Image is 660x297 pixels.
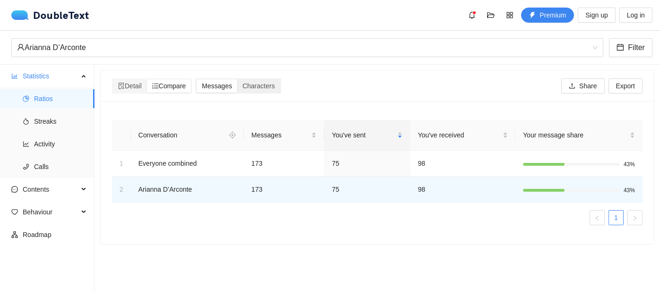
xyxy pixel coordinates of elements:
span: Share [579,81,597,91]
span: Messages [251,130,309,140]
span: Roadmap [23,225,87,244]
a: logoDoubleText [11,10,89,20]
td: 98 [410,151,515,177]
span: Streaks [34,112,87,131]
span: fire [23,118,29,125]
div: 2 [120,184,123,195]
span: Behaviour [23,203,78,221]
td: Arianna D’Arconte [131,177,244,203]
span: Log in [627,10,645,20]
li: Next Page [627,210,643,225]
span: left [594,215,600,221]
a: 1 [609,211,623,225]
span: calendar [617,43,624,52]
span: Calls [34,157,87,176]
button: folder-open [483,8,498,23]
span: aim [225,131,240,139]
img: logo [11,10,33,20]
span: Messages [202,82,232,90]
button: aim [225,127,240,143]
td: 173 [244,151,324,177]
span: bar-chart [11,73,18,79]
span: You've received [418,130,501,140]
span: bell [465,11,479,19]
li: Previous Page [590,210,605,225]
td: 75 [324,151,410,177]
button: left [590,210,605,225]
span: ordered-list [152,83,159,89]
span: user [17,43,25,51]
span: Export [616,81,635,91]
span: Compare [152,82,186,90]
span: file-search [118,83,125,89]
span: Characters [242,82,274,90]
button: thunderboltPremium [521,8,574,23]
span: Arianna D’Arconte [17,39,598,57]
button: Export [609,78,643,93]
span: Statistics [23,67,78,85]
span: folder-open [484,11,498,19]
span: Your message share [523,130,628,140]
span: 43% [624,161,635,167]
div: DoubleText [11,10,89,20]
span: thunderbolt [529,12,536,19]
button: appstore [502,8,517,23]
span: Contents [23,180,78,199]
td: 173 [244,177,324,203]
th: Your message share [515,120,643,151]
td: Everyone combined [131,151,244,177]
span: upload [569,83,575,90]
button: uploadShare [561,78,604,93]
button: Log in [619,8,652,23]
span: phone [23,163,29,170]
button: bell [464,8,480,23]
div: 1 [120,158,123,169]
span: Premium [540,10,566,20]
span: right [632,215,638,221]
th: Messages [244,120,324,151]
button: Sign up [578,8,615,23]
span: line-chart [23,141,29,147]
span: Ratios [34,89,87,108]
div: Arianna D’Arconte [17,39,589,57]
span: 43% [624,187,635,193]
span: You've sent [332,130,395,140]
span: apartment [11,231,18,238]
li: 1 [609,210,624,225]
div: Conversation [137,127,223,143]
span: Sign up [585,10,608,20]
span: pie-chart [23,95,29,102]
td: 75 [324,177,410,203]
button: right [627,210,643,225]
span: appstore [503,11,517,19]
span: message [11,186,18,193]
button: calendarFilter [609,38,652,57]
span: Detail [118,82,142,90]
span: Activity [34,135,87,153]
span: heart [11,209,18,215]
th: You've received [410,120,515,151]
td: 98 [410,177,515,203]
span: Filter [628,42,645,53]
